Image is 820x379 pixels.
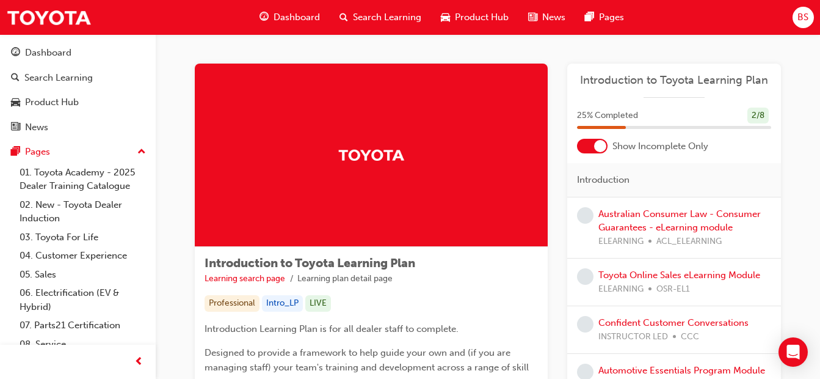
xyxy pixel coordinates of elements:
span: Product Hub [455,10,509,24]
img: Trak [6,4,92,31]
span: guage-icon [259,10,269,25]
span: news-icon [11,122,20,133]
a: 03. Toyota For Life [15,228,151,247]
div: Product Hub [25,95,79,109]
a: Australian Consumer Law - Consumer Guarantees - eLearning module [598,208,761,234]
a: Dashboard [5,42,151,64]
span: Pages [599,10,624,24]
span: search-icon [339,10,348,25]
span: CCC [681,330,699,344]
span: Show Incomplete Only [612,139,708,153]
span: Introduction to Toyota Learning Plan [205,256,415,270]
span: Introduction Learning Plan is for all dealer staff to complete. [205,323,459,334]
div: Professional [205,295,259,312]
span: News [542,10,565,24]
span: INSTRUCTOR LED [598,330,668,344]
div: 2 / 8 [747,108,769,124]
a: Toyota Online Sales eLearning Module [598,270,760,281]
span: 25 % Completed [577,109,638,123]
a: car-iconProduct Hub [431,5,518,30]
span: news-icon [528,10,537,25]
span: guage-icon [11,48,20,59]
a: 07. Parts21 Certification [15,316,151,335]
span: prev-icon [134,355,143,370]
a: News [5,116,151,139]
a: news-iconNews [518,5,575,30]
span: ELEARNING [598,282,644,296]
span: up-icon [137,144,146,160]
img: Trak [338,144,405,166]
div: Intro_LP [262,295,303,312]
a: 02. New - Toyota Dealer Induction [15,196,151,228]
a: 05. Sales [15,265,151,284]
div: Pages [25,145,50,159]
a: 08. Service [15,335,151,354]
a: guage-iconDashboard [250,5,330,30]
div: LIVE [305,295,331,312]
a: Learning search page [205,273,285,284]
a: pages-iconPages [575,5,634,30]
a: Confident Customer Conversations [598,317,749,328]
div: Search Learning [24,71,93,85]
span: Search Learning [353,10,421,24]
span: learningRecordVerb_NONE-icon [577,316,593,333]
a: Product Hub [5,91,151,114]
span: car-icon [11,97,20,108]
a: 04. Customer Experience [15,246,151,265]
button: BS [793,7,814,28]
span: search-icon [11,73,20,84]
div: Open Intercom Messenger [778,337,808,367]
div: Dashboard [25,46,71,60]
div: News [25,120,48,134]
a: 01. Toyota Academy - 2025 Dealer Training Catalogue [15,163,151,196]
a: 06. Electrification (EV & Hybrid) [15,284,151,316]
li: Learning plan detail page [297,272,393,286]
span: learningRecordVerb_NONE-icon [577,268,593,285]
span: pages-icon [11,147,20,158]
span: pages-icon [585,10,594,25]
span: BS [797,10,808,24]
span: learningRecordVerb_NONE-icon [577,207,593,224]
span: car-icon [441,10,450,25]
a: Introduction to Toyota Learning Plan [577,73,771,87]
span: OSR-EL1 [656,282,690,296]
span: ELEARNING [598,235,644,249]
button: DashboardSearch LearningProduct HubNews [5,39,151,141]
button: Pages [5,141,151,163]
span: Dashboard [274,10,320,24]
span: ACL_ELEARNING [656,235,722,249]
a: Search Learning [5,67,151,89]
a: search-iconSearch Learning [330,5,431,30]
span: Introduction [577,173,630,187]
